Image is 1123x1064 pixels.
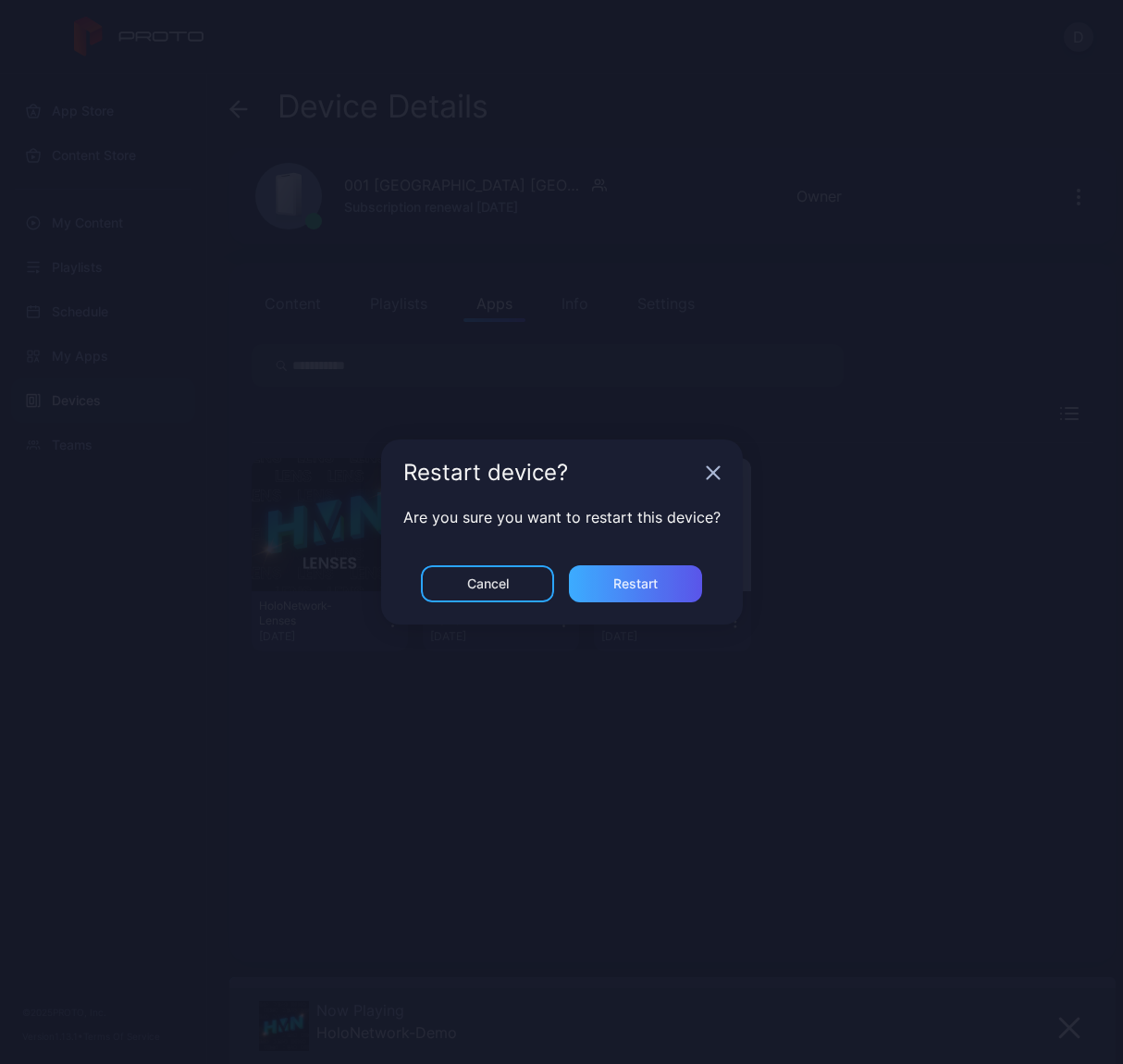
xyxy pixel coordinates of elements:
[569,565,702,602] button: Restart
[403,462,698,484] div: Restart device?
[403,506,721,528] p: Are you sure you want to restart this device?
[467,576,509,591] div: Cancel
[421,565,554,602] button: Cancel
[613,576,658,591] div: Restart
